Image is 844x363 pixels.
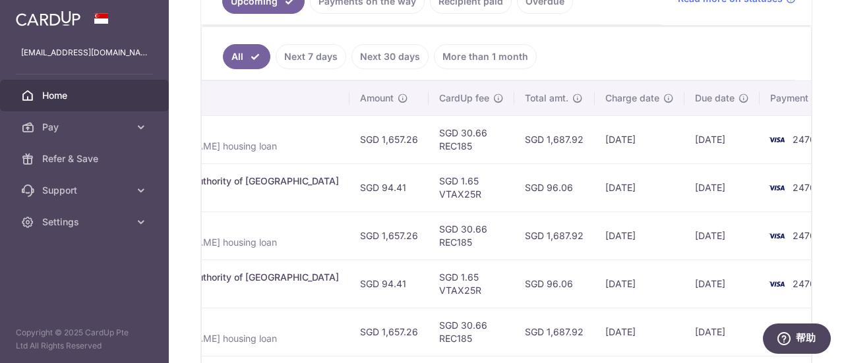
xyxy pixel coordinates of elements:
span: 2470 [793,182,816,193]
span: Charge date [605,92,659,105]
td: SGD 1,657.26 [349,115,429,163]
img: CardUp [16,11,80,26]
img: Bank Card [764,180,790,196]
p: [PERSON_NAME] [PERSON_NAME] housing loan [66,140,339,153]
td: SGD 30.66 REC185 [429,115,514,163]
td: SGD 96.06 [514,260,595,308]
div: Mortgage. OCBC Bank [66,223,339,236]
td: SGD 96.06 [514,163,595,211]
th: Payment details [55,81,349,115]
td: SGD 1.65 VTAX25R [429,163,514,211]
span: Refer & Save [42,152,129,165]
div: Income Tax. Inland Revenue Authority of [GEOGRAPHIC_DATA] [66,175,339,188]
iframe: 打开一个小组件，您可以在其中找到更多信息 [762,323,831,356]
a: More than 1 month [434,44,537,69]
div: Mortgage. OCBC Bank [66,126,339,140]
td: [DATE] [595,115,684,163]
td: SGD 1.65 VTAX25R [429,260,514,308]
span: Pay [42,121,129,134]
td: [DATE] [595,211,684,260]
p: [PERSON_NAME] [PERSON_NAME] housing loan [66,236,339,249]
a: Next 30 days [351,44,429,69]
td: [DATE] [684,211,760,260]
a: Next 7 days [276,44,346,69]
span: Amount [360,92,394,105]
td: SGD 30.66 REC185 [429,308,514,356]
td: [DATE] [684,115,760,163]
td: [DATE] [595,308,684,356]
p: [PERSON_NAME] [PERSON_NAME] housing loan [66,332,339,345]
td: SGD 94.41 [349,163,429,211]
span: 2470 [793,230,816,241]
span: Total amt. [525,92,568,105]
span: 2470 [793,278,816,289]
span: 2470 [793,134,816,145]
img: Bank Card [764,276,790,292]
td: [DATE] [595,163,684,211]
div: Income Tax. Inland Revenue Authority of [GEOGRAPHIC_DATA] [66,271,339,284]
td: [DATE] [684,260,760,308]
td: SGD 1,657.26 [349,211,429,260]
td: [DATE] [684,308,760,356]
span: Settings [42,215,129,229]
span: Support [42,184,129,197]
span: CardUp fee [439,92,489,105]
td: [DATE] [684,163,760,211]
a: All [223,44,270,69]
div: Mortgage. OCBC Bank [66,319,339,332]
td: SGD 94.41 [349,260,429,308]
td: SGD 30.66 REC185 [429,211,514,260]
img: Bank Card [764,228,790,244]
span: Home [42,89,129,102]
img: Bank Card [764,132,790,148]
td: SGD 1,687.92 [514,308,595,356]
span: Due date [695,92,735,105]
p: S8981964D [66,188,339,201]
td: SGD 1,687.92 [514,115,595,163]
td: SGD 1,657.26 [349,308,429,356]
td: [DATE] [595,260,684,308]
p: [EMAIL_ADDRESS][DOMAIN_NAME] [21,46,148,59]
td: SGD 1,687.92 [514,211,595,260]
p: S8981964D [66,284,339,297]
